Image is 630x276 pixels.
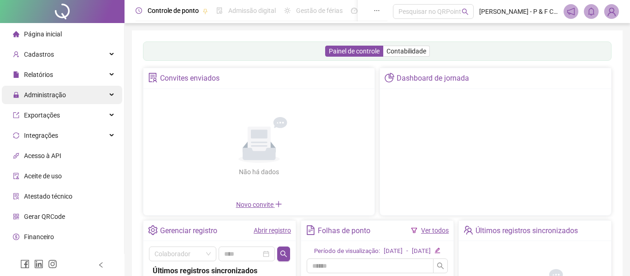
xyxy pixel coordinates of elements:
[13,193,19,200] span: solution
[13,213,19,220] span: qrcode
[24,30,62,38] span: Página inicial
[160,70,220,86] div: Convites enviados
[13,51,19,58] span: user-add
[384,247,403,256] div: [DATE]
[284,7,291,14] span: sun
[24,152,61,159] span: Acesso à API
[434,247,440,253] span: edit
[351,7,357,14] span: dashboard
[228,7,276,14] span: Admissão digital
[13,132,19,139] span: sync
[462,8,469,15] span: search
[13,153,19,159] span: api
[24,51,54,58] span: Cadastros
[13,173,19,179] span: audit
[98,262,104,268] span: left
[136,7,142,14] span: clock-circle
[24,193,72,200] span: Atestado técnico
[314,247,380,256] div: Período de visualização:
[148,73,158,82] span: solution
[386,47,426,55] span: Contabilidade
[567,7,575,16] span: notification
[24,253,71,261] span: Central de ajuda
[20,259,30,269] span: facebook
[34,259,43,269] span: linkedin
[48,259,57,269] span: instagram
[13,234,19,240] span: dollar
[13,31,19,37] span: home
[411,227,417,234] span: filter
[13,112,19,118] span: export
[397,70,469,86] div: Dashboard de jornada
[475,223,578,239] div: Últimos registros sincronizados
[406,247,408,256] div: -
[24,112,60,119] span: Exportações
[421,227,449,234] a: Ver todos
[148,7,199,14] span: Controle de ponto
[24,172,62,180] span: Aceite de uso
[587,7,595,16] span: bell
[605,5,618,18] img: 82195
[329,47,380,55] span: Painel de controle
[217,167,302,177] div: Não há dados
[216,7,223,14] span: file-done
[202,8,208,14] span: pushpin
[148,225,158,235] span: setting
[296,7,343,14] span: Gestão de férias
[24,213,65,220] span: Gerar QRCode
[306,225,315,235] span: file-text
[275,200,282,208] span: plus
[24,132,58,139] span: Integrações
[464,225,473,235] span: team
[280,250,287,258] span: search
[236,201,282,208] span: Novo convite
[318,223,370,239] div: Folhas de ponto
[160,223,217,239] div: Gerenciar registro
[385,73,394,82] span: pie-chart
[374,7,380,14] span: ellipsis
[479,6,558,17] span: [PERSON_NAME] - P & F Com Prod Alimenticios LTDA
[24,71,53,78] span: Relatórios
[13,71,19,78] span: file
[24,233,54,241] span: Financeiro
[24,91,66,99] span: Administração
[13,92,19,98] span: lock
[437,262,444,270] span: search
[412,247,431,256] div: [DATE]
[254,227,291,234] a: Abrir registro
